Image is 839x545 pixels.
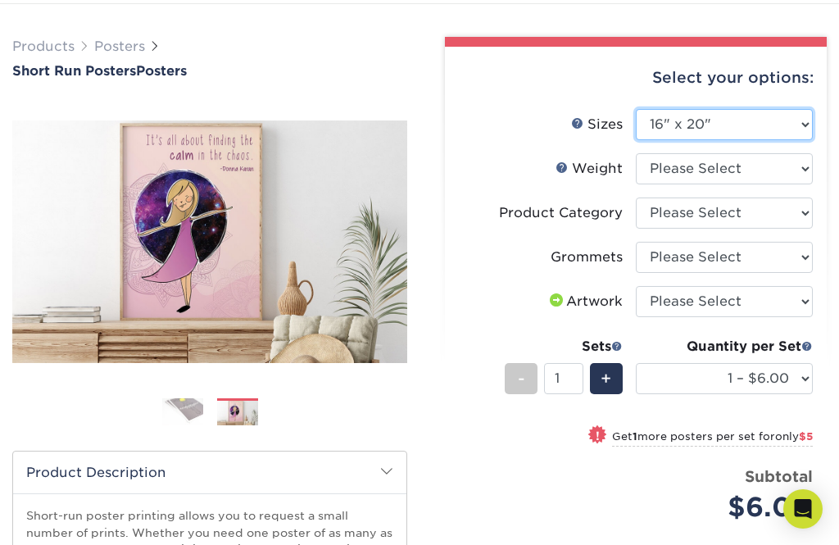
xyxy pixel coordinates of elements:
img: Posters 01 [162,397,203,426]
strong: 1 [633,430,637,443]
span: - [518,366,525,391]
div: Product Category [499,203,623,223]
a: Posters [94,39,145,54]
span: ! [596,427,600,444]
div: Artwork [546,292,623,311]
div: Quantity per Set [636,337,813,357]
h1: Posters [12,63,407,79]
div: Select your options: [458,47,814,109]
img: Posters 02 [217,401,258,426]
div: Open Intercom Messenger [783,489,823,529]
img: Short Run Posters 02 [12,120,407,363]
div: Grommets [551,248,623,267]
a: Short Run PostersPosters [12,63,407,79]
span: $5 [799,430,813,443]
span: + [601,366,611,391]
div: $6.00 [648,488,813,527]
div: Weight [556,159,623,179]
span: only [775,430,813,443]
div: Sizes [571,115,623,134]
iframe: Google Customer Reviews [4,495,139,539]
h2: Product Description [13,452,406,493]
strong: Subtotal [745,467,813,485]
small: Get more posters per set for [612,430,813,447]
a: Products [12,39,75,54]
div: Sets [505,337,623,357]
span: Short Run Posters [12,63,136,79]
